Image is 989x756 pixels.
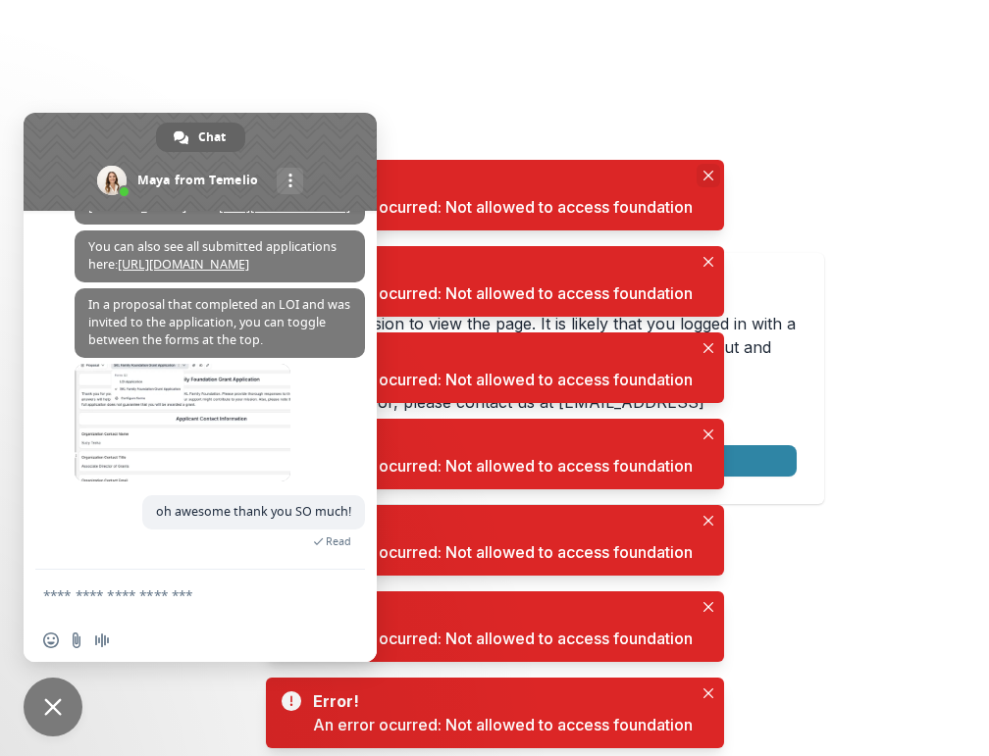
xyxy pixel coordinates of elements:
button: Close [697,423,720,446]
textarea: Compose your message... [43,570,318,619]
div: Error! [313,689,685,713]
button: Close [697,164,720,187]
div: An error ocurred: Not allowed to access foundation [313,540,693,564]
a: Chat [156,123,245,152]
div: An error ocurred: Not allowed to access foundation [313,454,693,478]
span: You can also see all submitted applications here: [88,238,337,273]
button: Close [697,250,720,274]
button: Close [697,681,720,705]
div: An error ocurred: Not allowed to access foundation [313,368,693,391]
span: Read [326,534,351,548]
div: Error! [313,430,685,454]
p: If you think this is an error, please contact us at . [195,390,797,437]
span: In a proposal that completed an LOI and was invited to the application, you can toggle between th... [88,296,350,348]
div: An error ocurred: Not allowed to access foundation [313,195,693,219]
div: Error! [313,344,685,368]
a: [URL][DOMAIN_NAME] [118,256,249,273]
button: Close [697,509,720,532]
span: Send a file [69,632,84,648]
span: oh awesome thank you SO much! [156,503,351,520]
a: Close chat [24,678,82,736]
div: Error! [313,517,685,540]
span: Audio message [94,632,110,648]
div: An error ocurred: Not allowed to access foundation [313,281,693,305]
span: Insert an emoji [43,632,59,648]
div: Error! [313,258,685,281]
div: Error! [313,172,685,195]
div: An error ocurred: Not allowed to access foundation [313,713,693,736]
button: Close [697,336,720,360]
div: Error! [313,603,685,627]
div: An error ocurred: Not allowed to access foundation [313,627,693,650]
button: Close [697,595,720,619]
span: Chat [198,123,226,152]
